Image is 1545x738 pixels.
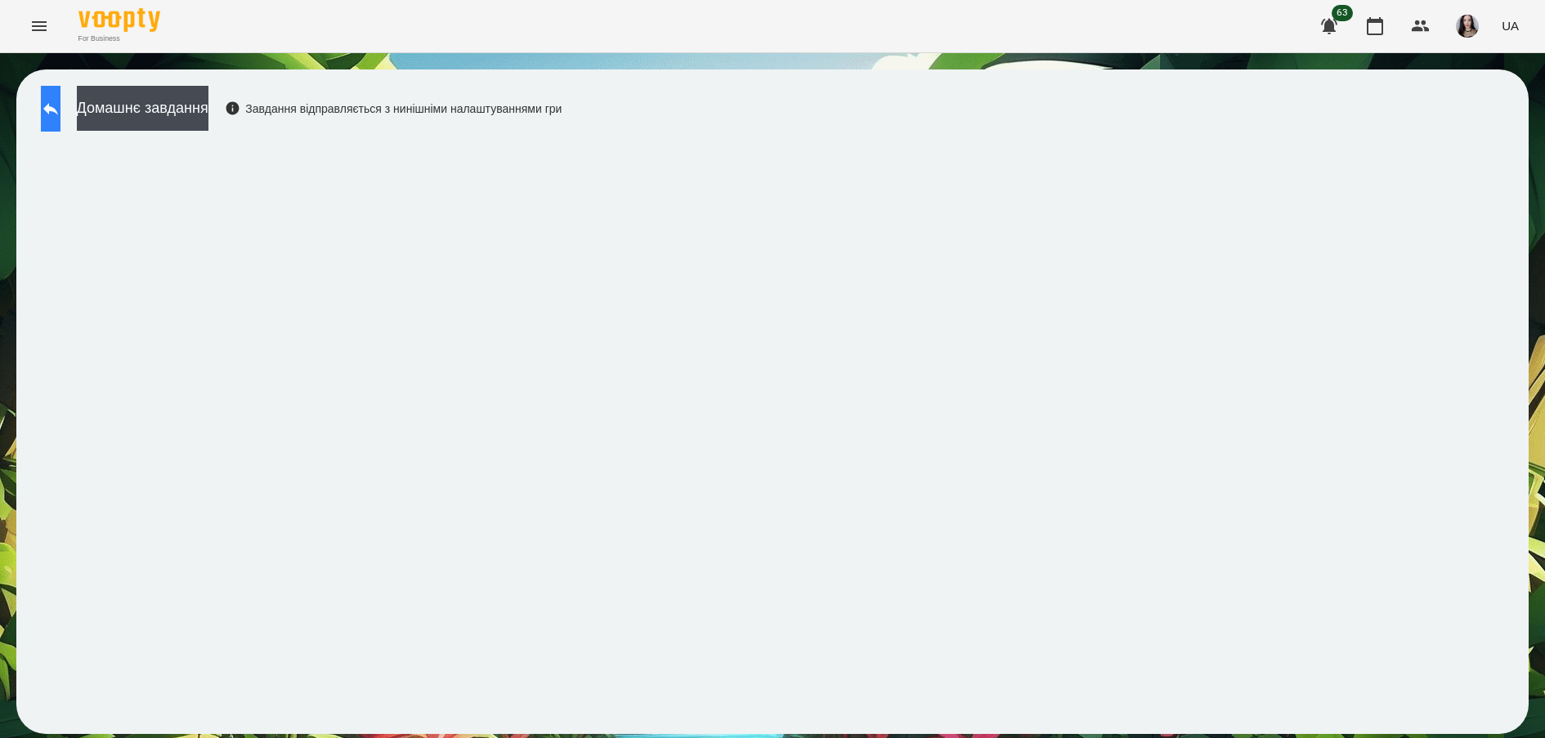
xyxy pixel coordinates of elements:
[20,7,59,46] button: Menu
[78,34,160,44] span: For Business
[225,101,562,117] div: Завдання відправляється з нинішніми налаштуваннями гри
[77,86,208,131] button: Домашнє завдання
[78,8,160,32] img: Voopty Logo
[1502,17,1519,34] span: UA
[1456,15,1479,38] img: 23d2127efeede578f11da5c146792859.jpg
[1332,5,1353,21] span: 63
[1495,11,1525,41] button: UA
